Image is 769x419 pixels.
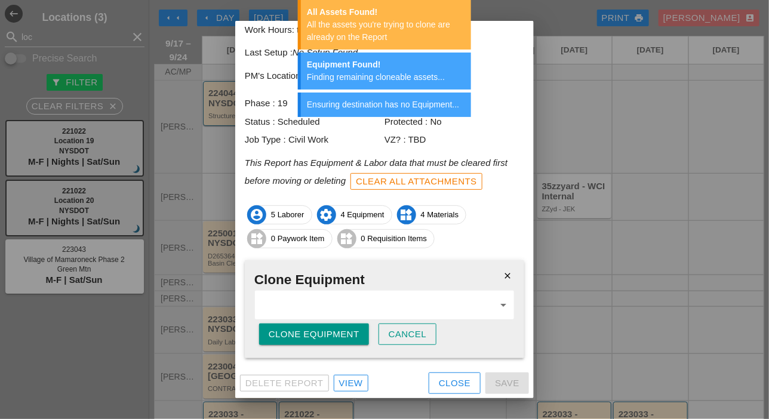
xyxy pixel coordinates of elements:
[338,229,435,248] span: 0 Requisition Items
[397,205,416,224] i: widgets
[384,133,524,147] div: VZ? : TBD
[389,328,427,341] div: Cancel
[307,98,465,111] div: Ensuring destination has no Equipment...
[248,229,332,248] span: 0 Paywork Item
[248,205,312,224] span: 5 Laborer
[337,229,356,248] i: widgets
[245,46,524,60] p: Last Setup :
[269,328,359,341] div: Clone Equipment
[307,71,465,84] div: Finding remaining cloneable assets...
[245,115,384,129] div: Status : Scheduled
[439,377,470,390] div: Close
[318,205,392,224] span: 4 Equipment
[496,264,519,288] i: close
[245,69,524,83] p: PM's Location Notes :
[384,115,524,129] div: Protected : No
[307,6,465,19] div: All Assets Found!
[245,133,384,147] div: Job Type : Civil Work
[429,372,481,394] button: Close
[254,270,515,290] h2: Clone Equipment
[334,375,368,392] a: View
[317,205,336,224] i: settings
[356,175,477,189] div: Clear All Attachments
[496,298,510,312] i: arrow_drop_down
[307,58,465,71] div: Equipment Found!
[245,158,507,186] i: This Report has Equipment & Labor data that must be cleared first before moving or deleting
[245,97,384,110] div: Phase : 19
[247,205,266,224] i: account_circle
[307,19,465,44] div: All the assets you're trying to clone are already on the Report
[398,205,466,224] span: 4 Materials
[259,295,494,315] input: Pick Destination Report
[350,173,482,190] button: Clear All Attachments
[259,324,369,345] button: Clone Equipment
[247,229,266,248] i: widgets
[379,324,437,345] button: Cancel
[339,377,363,390] div: View
[245,23,524,37] p: Work Hours: to
[293,47,358,57] i: No Setup Found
